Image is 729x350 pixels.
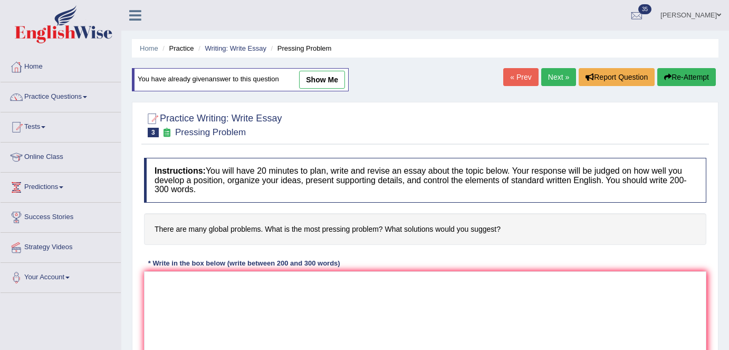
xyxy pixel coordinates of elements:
[1,52,121,79] a: Home
[299,71,345,89] a: show me
[205,44,266,52] a: Writing: Write Essay
[638,4,651,14] span: 35
[144,213,706,245] h4: There are many global problems. What is the most pressing problem? What solutions would you suggest?
[132,68,349,91] div: You have already given answer to this question
[657,68,716,86] button: Re-Attempt
[175,127,246,137] small: Pressing Problem
[1,82,121,109] a: Practice Questions
[155,166,206,175] b: Instructions:
[1,143,121,169] a: Online Class
[579,68,655,86] button: Report Question
[140,44,158,52] a: Home
[503,68,538,86] a: « Prev
[541,68,576,86] a: Next »
[144,258,344,268] div: * Write in the box below (write between 200 and 300 words)
[1,112,121,139] a: Tests
[268,43,332,53] li: Pressing Problem
[161,128,172,138] small: Exam occurring question
[1,173,121,199] a: Predictions
[1,233,121,259] a: Strategy Videos
[160,43,194,53] li: Practice
[1,263,121,289] a: Your Account
[1,203,121,229] a: Success Stories
[144,111,282,137] h2: Practice Writing: Write Essay
[148,128,159,137] span: 3
[144,158,706,203] h4: You will have 20 minutes to plan, write and revise an essay about the topic below. Your response ...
